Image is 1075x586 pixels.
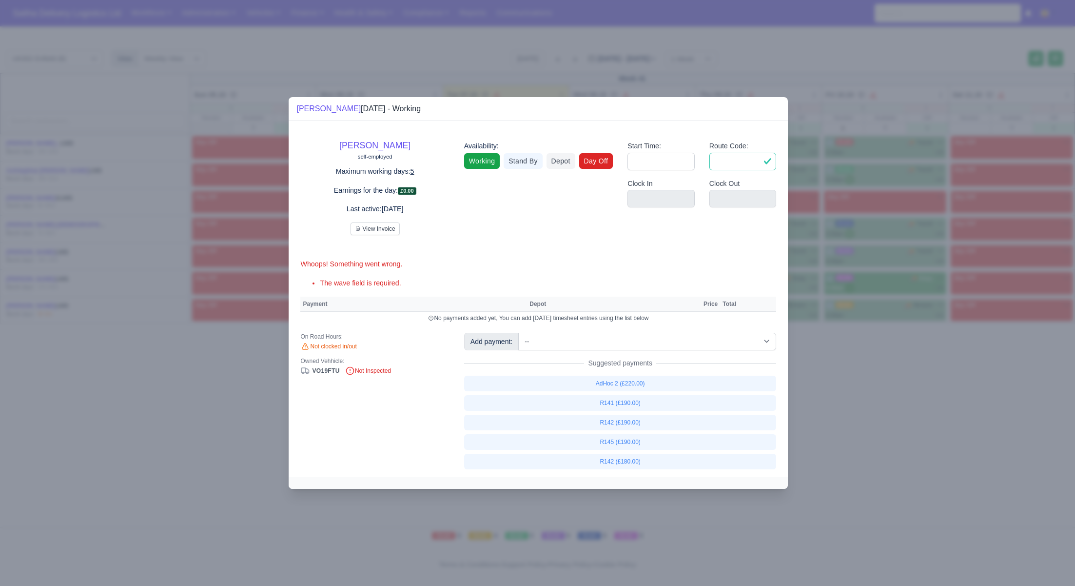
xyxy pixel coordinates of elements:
[300,203,449,215] p: Last active:
[527,297,693,311] th: Depot
[300,343,449,351] div: Not clocked in/out
[464,454,777,469] a: R142 (£180.00)
[547,153,575,169] a: Depot
[300,259,776,270] div: Whoops! Something went wrong.
[464,153,500,169] a: Working
[345,367,391,374] span: Not Inspected
[504,153,542,169] a: Stand By
[709,178,740,189] label: Clock Out
[410,167,414,175] u: 5
[351,222,400,235] button: View Invoice
[701,297,720,311] th: Price
[720,297,739,311] th: Total
[300,357,449,365] div: Owned Vehhicle:
[464,395,777,411] a: R141 (£190.00)
[464,415,777,430] a: R142 (£190.00)
[300,311,776,324] td: No payments added yet, You can add [DATE] timesheet entries using the list below
[464,333,519,350] div: Add payment:
[464,141,613,152] div: Availability:
[382,205,404,213] u: [DATE]
[358,154,392,160] small: self-employed
[300,185,449,196] p: Earnings for the day:
[300,166,449,177] p: Maximum working days:
[584,358,656,368] span: Suggested payments
[296,104,361,113] a: [PERSON_NAME]
[339,141,410,150] a: [PERSON_NAME]
[1026,539,1075,586] iframe: Chat Widget
[320,278,776,289] li: The wave field is required.
[464,434,777,450] a: R145 (£190.00)
[296,103,421,115] div: [DATE] - Working
[300,297,527,311] th: Payment
[398,187,416,195] span: £0.00
[300,367,339,374] a: VO19FTU
[300,333,449,341] div: On Road Hours:
[579,153,613,169] a: Day Off
[627,141,661,152] label: Start Time:
[464,376,777,391] a: AdHoc 2 (£220.00)
[709,141,748,152] label: Route Code:
[627,178,652,189] label: Clock In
